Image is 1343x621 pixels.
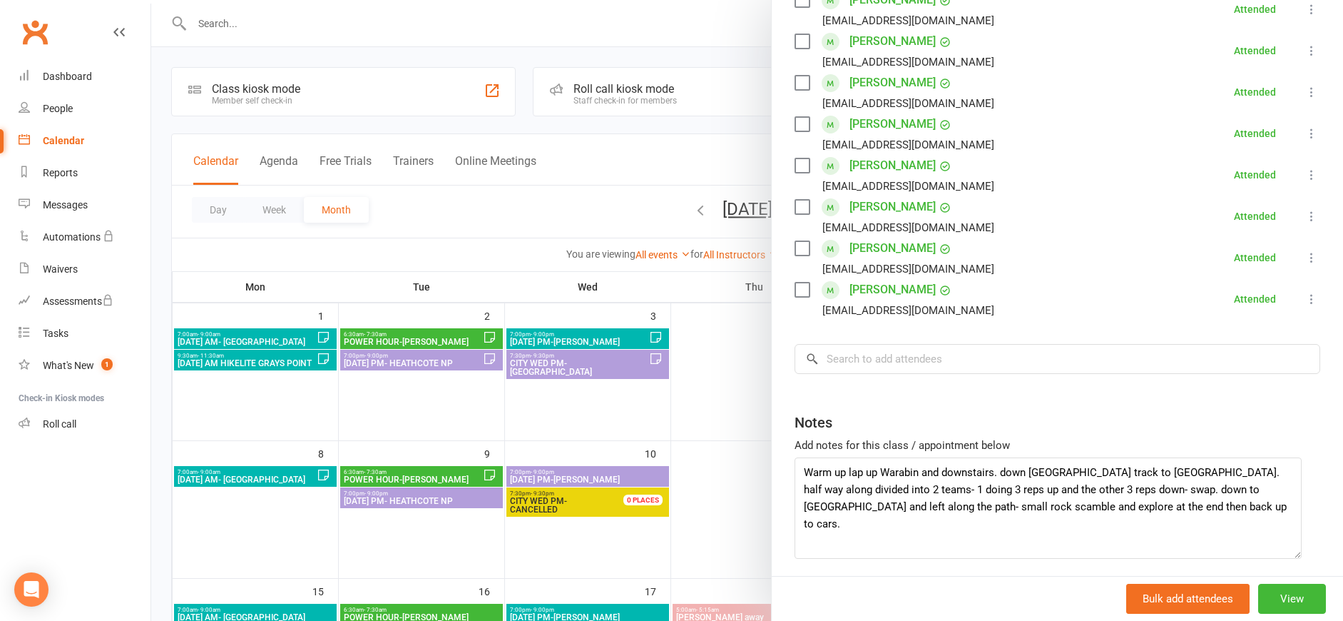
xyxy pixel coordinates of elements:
[1234,253,1276,263] div: Attended
[849,154,936,177] a: [PERSON_NAME]
[795,437,1320,454] div: Add notes for this class / appointment below
[43,263,78,275] div: Waivers
[849,237,936,260] a: [PERSON_NAME]
[1234,4,1276,14] div: Attended
[849,30,936,53] a: [PERSON_NAME]
[1234,170,1276,180] div: Attended
[19,61,150,93] a: Dashboard
[822,218,994,237] div: [EMAIL_ADDRESS][DOMAIN_NAME]
[19,157,150,189] a: Reports
[795,413,832,433] div: Notes
[822,136,994,154] div: [EMAIL_ADDRESS][DOMAIN_NAME]
[43,328,68,339] div: Tasks
[43,418,76,430] div: Roll call
[43,360,94,371] div: What's New
[14,572,48,607] div: Open Intercom Messenger
[101,358,113,370] span: 1
[19,253,150,286] a: Waivers
[1234,211,1276,221] div: Attended
[849,278,936,301] a: [PERSON_NAME]
[19,189,150,221] a: Messages
[19,408,150,440] a: Roll call
[19,93,150,125] a: People
[1258,584,1326,614] button: View
[822,260,994,278] div: [EMAIL_ADDRESS][DOMAIN_NAME]
[849,196,936,218] a: [PERSON_NAME]
[17,14,53,50] a: Clubworx
[43,103,73,114] div: People
[1234,87,1276,97] div: Attended
[849,71,936,94] a: [PERSON_NAME]
[19,221,150,253] a: Automations
[43,296,113,307] div: Assessments
[822,177,994,196] div: [EMAIL_ADDRESS][DOMAIN_NAME]
[822,11,994,30] div: [EMAIL_ADDRESS][DOMAIN_NAME]
[19,318,150,350] a: Tasks
[43,135,84,146] div: Calendar
[43,167,78,178] div: Reports
[43,199,88,211] div: Messages
[19,286,150,318] a: Assessments
[43,231,101,243] div: Automations
[43,71,92,82] div: Dashboard
[19,125,150,157] a: Calendar
[1234,46,1276,56] div: Attended
[849,113,936,136] a: [PERSON_NAME]
[822,53,994,71] div: [EMAIL_ADDRESS][DOMAIN_NAME]
[822,94,994,113] div: [EMAIL_ADDRESS][DOMAIN_NAME]
[19,350,150,382] a: What's New1
[1234,128,1276,138] div: Attended
[1234,294,1276,304] div: Attended
[822,301,994,320] div: [EMAIL_ADDRESS][DOMAIN_NAME]
[1126,584,1250,614] button: Bulk add attendees
[795,344,1320,374] input: Search to add attendees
